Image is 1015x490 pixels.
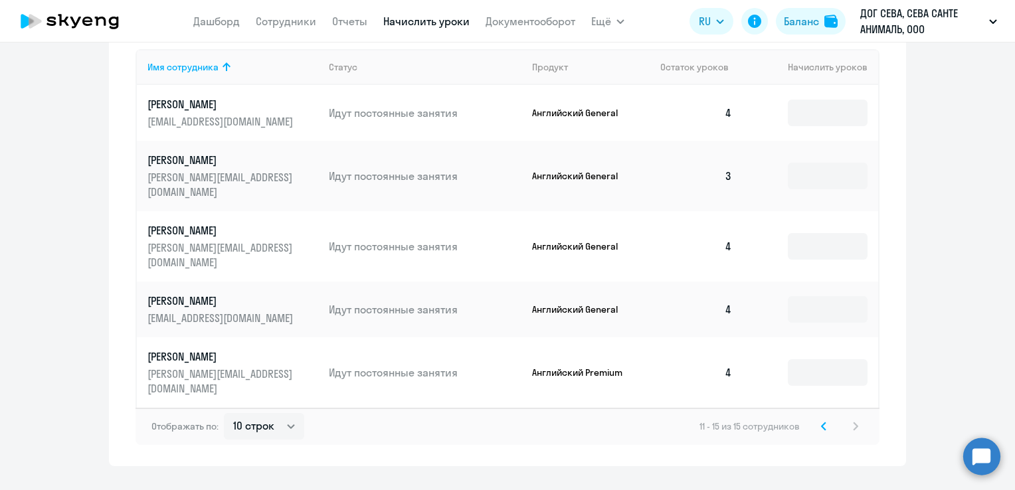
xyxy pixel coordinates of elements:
[860,5,984,37] p: ДОГ СЕВА, СЕВА САНТЕ АНИМАЛЬ, ООО
[151,420,219,432] span: Отображать по:
[147,293,318,325] a: [PERSON_NAME][EMAIL_ADDRESS][DOMAIN_NAME]
[147,153,318,199] a: [PERSON_NAME][PERSON_NAME][EMAIL_ADDRESS][DOMAIN_NAME]
[699,420,800,432] span: 11 - 15 из 15 сотрудников
[650,282,743,337] td: 4
[332,15,367,28] a: Отчеты
[329,365,521,380] p: Идут постоянные занятия
[329,61,357,73] div: Статус
[532,240,632,252] p: Английский General
[660,61,729,73] span: Остаток уроков
[147,61,219,73] div: Имя сотрудника
[532,61,568,73] div: Продукт
[824,15,838,28] img: balance
[743,49,878,85] th: Начислить уроков
[329,61,521,73] div: Статус
[650,85,743,141] td: 4
[147,97,318,129] a: [PERSON_NAME][EMAIL_ADDRESS][DOMAIN_NAME]
[147,223,318,270] a: [PERSON_NAME][PERSON_NAME][EMAIL_ADDRESS][DOMAIN_NAME]
[147,97,296,112] p: [PERSON_NAME]
[147,61,318,73] div: Имя сотрудника
[660,61,743,73] div: Остаток уроков
[650,337,743,408] td: 4
[532,170,632,182] p: Английский General
[193,15,240,28] a: Дашборд
[776,8,846,35] button: Балансbalance
[147,311,296,325] p: [EMAIL_ADDRESS][DOMAIN_NAME]
[147,153,296,167] p: [PERSON_NAME]
[329,302,521,317] p: Идут постоянные занятия
[532,367,632,378] p: Английский Premium
[784,13,819,29] div: Баланс
[147,114,296,129] p: [EMAIL_ADDRESS][DOMAIN_NAME]
[699,13,711,29] span: RU
[147,223,296,238] p: [PERSON_NAME]
[650,141,743,211] td: 3
[256,15,316,28] a: Сотрудники
[532,61,650,73] div: Продукт
[591,8,624,35] button: Ещё
[329,106,521,120] p: Идут постоянные занятия
[591,13,611,29] span: Ещё
[147,349,318,396] a: [PERSON_NAME][PERSON_NAME][EMAIL_ADDRESS][DOMAIN_NAME]
[383,15,470,28] a: Начислить уроки
[854,5,1004,37] button: ДОГ СЕВА, СЕВА САНТЕ АНИМАЛЬ, ООО
[147,170,296,199] p: [PERSON_NAME][EMAIL_ADDRESS][DOMAIN_NAME]
[532,303,632,315] p: Английский General
[650,211,743,282] td: 4
[329,239,521,254] p: Идут постоянные занятия
[147,349,296,364] p: [PERSON_NAME]
[532,107,632,119] p: Английский General
[147,367,296,396] p: [PERSON_NAME][EMAIL_ADDRESS][DOMAIN_NAME]
[147,293,296,308] p: [PERSON_NAME]
[486,15,575,28] a: Документооборот
[147,240,296,270] p: [PERSON_NAME][EMAIL_ADDRESS][DOMAIN_NAME]
[690,8,733,35] button: RU
[329,169,521,183] p: Идут постоянные занятия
